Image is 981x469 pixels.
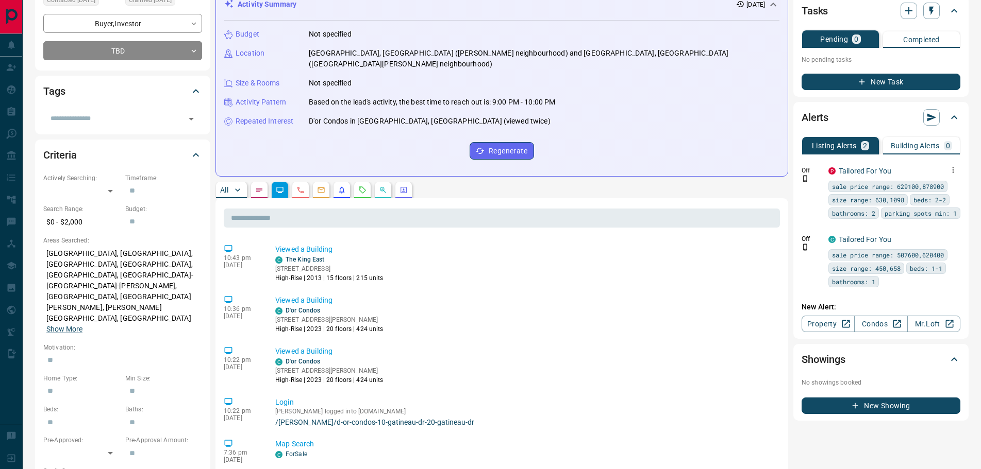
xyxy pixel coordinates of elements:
span: size range: 630,1098 [832,195,904,205]
a: Tailored For You [839,235,891,244]
span: size range: 450,658 [832,263,901,273]
a: Mr.Loft [907,316,960,332]
p: Off [802,234,822,244]
svg: Emails [317,186,325,194]
p: Location [236,48,264,59]
p: Based on the lead's activity, the best time to reach out is: 9:00 PM - 10:00 PM [309,97,555,108]
button: Open [184,112,198,126]
p: 10:22 pm [224,356,260,363]
p: [DATE] [224,456,260,463]
p: Pre-Approval Amount: [125,436,202,445]
svg: Calls [296,186,305,194]
span: bathrooms: 2 [832,208,875,218]
span: sale price range: 507600,620400 [832,250,944,260]
p: Login [275,397,776,408]
p: Not specified [309,29,352,40]
p: Listing Alerts [812,142,857,149]
h2: Alerts [802,109,828,126]
p: [STREET_ADDRESS][PERSON_NAME] [275,315,384,324]
button: Regenerate [470,142,534,160]
p: Off [802,166,822,175]
div: Buyer , Investor [43,14,202,33]
div: condos.ca [275,256,282,264]
a: ForSale [286,450,307,458]
p: 0 [946,142,950,149]
p: Search Range: [43,204,120,214]
p: [STREET_ADDRESS][PERSON_NAME] [275,366,384,375]
svg: Notes [255,186,263,194]
h2: Tags [43,83,65,99]
svg: Push Notification Only [802,175,809,182]
div: Tags [43,79,202,103]
p: 2 [863,142,867,149]
p: No pending tasks [802,52,960,67]
p: 0 [854,36,858,43]
p: All [220,186,228,194]
p: Activity Pattern [236,97,286,108]
p: Completed [903,36,940,43]
p: [DATE] [224,262,260,269]
h2: Showings [802,351,845,368]
p: Not specified [309,78,352,89]
p: Pending [820,36,848,43]
p: [GEOGRAPHIC_DATA], [GEOGRAPHIC_DATA] ([PERSON_NAME] neighbourhood) and [GEOGRAPHIC_DATA], [GEOGRA... [309,48,779,70]
svg: Listing Alerts [338,186,346,194]
p: Min Size: [125,374,202,383]
p: Repeated Interest [236,116,293,127]
p: 10:43 pm [224,254,260,262]
div: Criteria [43,143,202,167]
button: New Task [802,74,960,90]
span: beds: 2-2 [913,195,946,205]
span: sale price range: 629100,878900 [832,181,944,192]
a: D'or Condos [286,358,320,365]
span: parking spots min: 1 [885,208,957,218]
a: The King East [286,256,324,263]
p: Budget [236,29,259,40]
p: Viewed a Building [275,346,776,357]
div: condos.ca [275,451,282,458]
p: 10:36 pm [224,305,260,312]
svg: Agent Actions [400,186,408,194]
p: Pre-Approved: [43,436,120,445]
p: Timeframe: [125,173,202,183]
p: Actively Searching: [43,173,120,183]
p: 10:22 pm [224,407,260,414]
p: Home Type: [43,374,120,383]
p: [DATE] [224,312,260,320]
div: Showings [802,347,960,372]
div: TBD [43,41,202,60]
p: Budget: [125,204,202,214]
p: [STREET_ADDRESS] [275,264,384,273]
svg: Lead Browsing Activity [276,186,284,194]
h2: Tasks [802,3,828,19]
p: Size & Rooms [236,78,280,89]
p: [GEOGRAPHIC_DATA], [GEOGRAPHIC_DATA], [GEOGRAPHIC_DATA], [GEOGRAPHIC_DATA], [GEOGRAPHIC_DATA], [G... [43,245,202,338]
p: New Alert: [802,302,960,312]
button: Show More [46,324,82,335]
p: [PERSON_NAME] logged into [DOMAIN_NAME] [275,408,776,415]
p: Motivation: [43,343,202,352]
p: Viewed a Building [275,244,776,255]
button: New Showing [802,397,960,414]
p: Baths: [125,405,202,414]
a: /[PERSON_NAME]/d-or-condos-10-gatineau-dr-20-gatineau-dr [275,418,776,426]
p: 7:36 pm [224,449,260,456]
a: Condos [854,316,907,332]
svg: Requests [358,186,367,194]
div: Alerts [802,105,960,130]
div: condos.ca [828,236,836,243]
a: Tailored For You [839,167,891,175]
p: Building Alerts [891,142,940,149]
p: [DATE] [224,363,260,371]
div: property.ca [828,167,836,175]
p: Viewed a Building [275,295,776,306]
p: Beds: [43,405,120,414]
p: High-Rise | 2023 | 20 floors | 424 units [275,375,384,385]
p: Areas Searched: [43,236,202,245]
p: High-Rise | 2013 | 15 floors | 215 units [275,273,384,283]
div: condos.ca [275,307,282,315]
svg: Push Notification Only [802,244,809,251]
p: High-Rise | 2023 | 20 floors | 424 units [275,324,384,334]
p: [DATE] [224,414,260,422]
p: Map Search [275,439,776,449]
